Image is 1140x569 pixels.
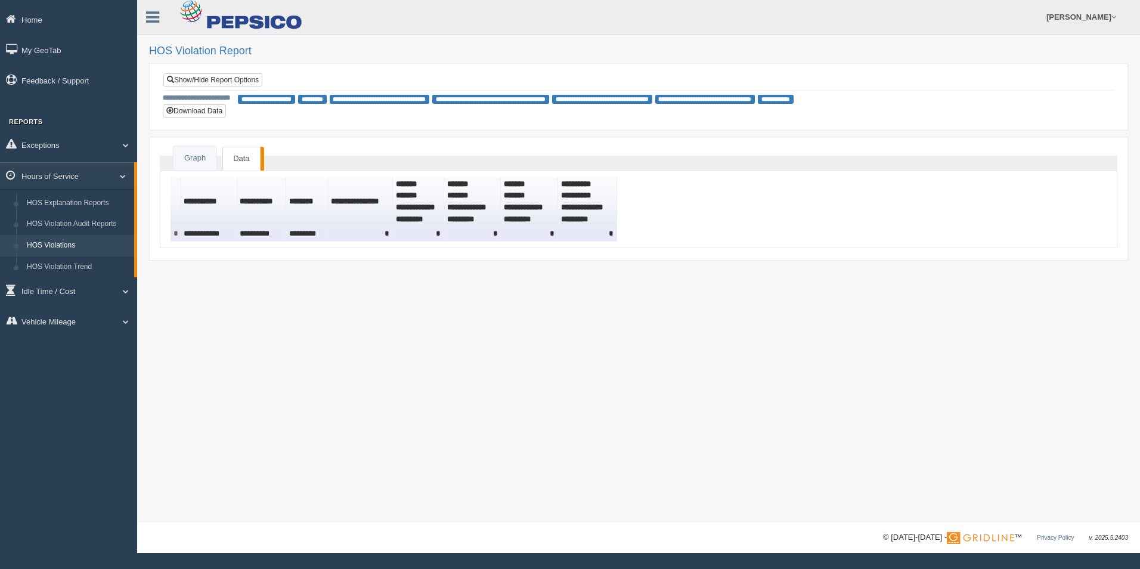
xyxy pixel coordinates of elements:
[21,193,134,214] a: HOS Explanation Reports
[163,104,226,117] button: Download Data
[21,256,134,278] a: HOS Violation Trend
[237,177,287,227] th: Sort column
[1089,534,1128,541] span: v. 2025.5.2403
[501,177,558,227] th: Sort column
[174,146,216,171] a: Graph
[1037,534,1074,541] a: Privacy Policy
[558,177,617,227] th: Sort column
[329,177,393,227] th: Sort column
[163,73,262,86] a: Show/Hide Report Options
[222,147,260,171] a: Data
[947,532,1014,544] img: Gridline
[883,531,1128,544] div: © [DATE]-[DATE] - ™
[21,235,134,256] a: HOS Violations
[393,177,444,227] th: Sort column
[149,45,1128,57] h2: HOS Violation Report
[444,177,501,227] th: Sort column
[181,177,237,227] th: Sort column
[21,214,134,235] a: HOS Violation Audit Reports
[286,177,328,227] th: Sort column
